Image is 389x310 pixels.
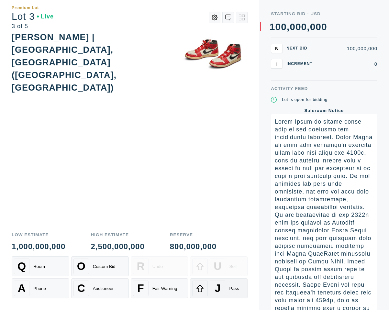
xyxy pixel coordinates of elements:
div: Premium Lot [12,6,39,10]
span: N [275,46,279,51]
span: U [214,260,221,272]
div: 2,500,000,000 [91,243,144,250]
div: 1 [270,22,275,32]
button: USell [190,256,248,276]
div: Activity Feed [271,86,377,91]
div: Lot is open for bidding [282,97,328,103]
div: Phone [33,286,46,291]
div: 800,000,000 [170,243,217,250]
span: I [276,61,277,67]
button: CAuctioneer [71,278,129,298]
button: JPass [190,278,248,298]
div: 0 [301,22,307,32]
button: OCustom Bid [71,256,129,276]
div: [PERSON_NAME] | [GEOGRAPHIC_DATA], [GEOGRAPHIC_DATA] ([GEOGRAPHIC_DATA], [GEOGRAPHIC_DATA]) [12,32,117,93]
div: 0 [319,61,377,66]
span: Q [17,260,26,272]
button: FFair Warning [131,278,188,298]
button: N [271,44,283,53]
div: 0 [295,22,301,32]
span: F [137,282,144,294]
div: Room [33,264,45,269]
div: Custom Bid [93,264,116,269]
div: Reserve [170,233,217,237]
span: A [18,282,26,294]
span: R [137,260,145,272]
button: I [271,59,283,69]
div: Sell [229,264,237,269]
div: Live [37,14,54,19]
button: RUndo [131,256,188,276]
div: Fair Warning [152,286,177,291]
span: O [77,260,85,272]
div: , [287,22,290,119]
button: QRoom [12,256,69,276]
div: Next Bid [286,46,316,50]
div: , [307,22,310,119]
span: J [215,282,221,294]
div: Low Estimate [12,233,65,237]
div: 0 [321,22,327,32]
div: High Estimate [91,233,144,237]
div: 100,000,000 [319,46,377,51]
div: Lot 3 [12,12,54,21]
div: Starting Bid - USD [271,12,377,16]
button: APhone [12,278,69,298]
div: 1,000,000,000 [12,243,65,250]
span: C [77,282,85,294]
div: Pass [229,286,239,291]
div: 0 [310,22,316,32]
div: 0 [281,22,287,32]
div: Saleroom Notice [271,108,377,113]
div: 3 of 5 [12,23,54,29]
div: 0 [290,22,295,32]
div: Auctioneer [93,286,114,291]
div: Undo [152,264,163,269]
div: 0 [316,22,321,32]
div: 0 [275,22,281,32]
div: Increment [286,62,316,66]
